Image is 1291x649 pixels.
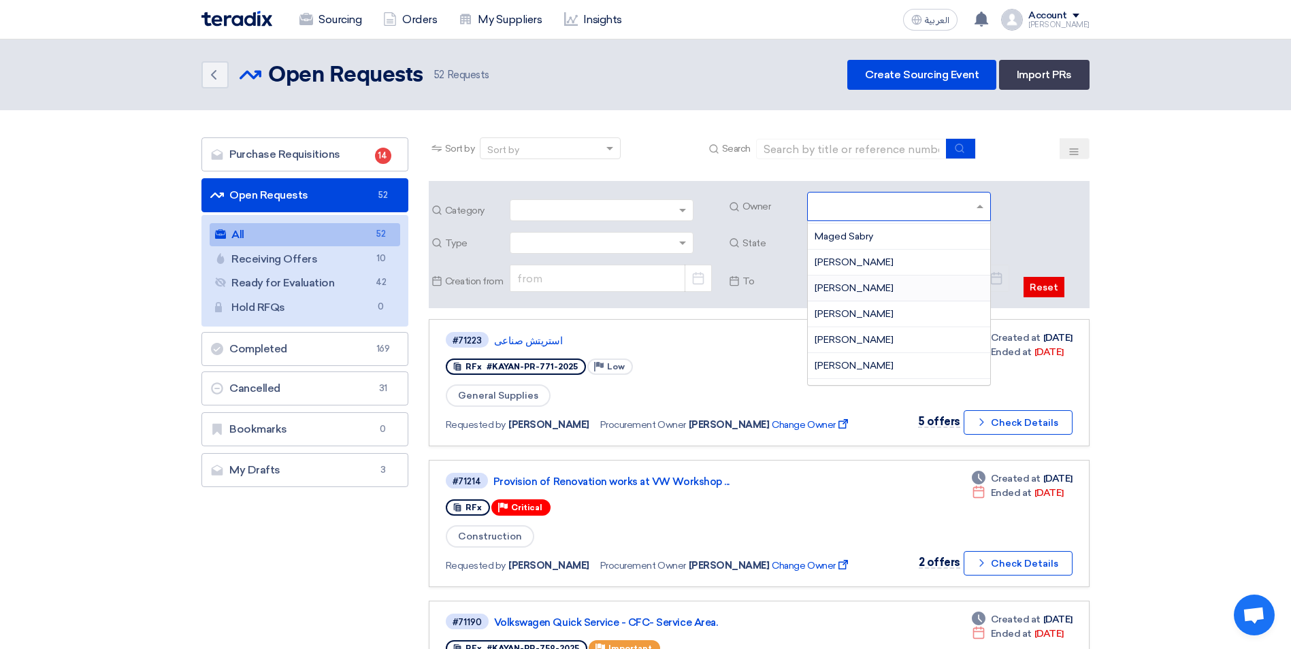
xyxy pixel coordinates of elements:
a: Orders [372,5,448,35]
span: Created at [991,331,1041,345]
span: RFx [465,362,482,371]
div: [DATE] [972,612,1073,627]
div: Sort by [487,143,519,157]
span: 0 [373,300,389,314]
button: Reset [1024,277,1064,297]
span: RFx [465,503,482,512]
h2: Open Requests [268,62,423,89]
span: 42 [373,276,389,290]
a: Provision of Renovation works at VW Workshop ... [493,476,834,488]
span: Requested by [446,418,506,432]
span: To [742,274,802,288]
a: My Suppliers [448,5,553,35]
span: 5 offers [918,415,960,428]
a: Sourcing [289,5,372,35]
span: 0 [375,422,391,436]
a: استريتش صناعى [494,335,834,347]
span: Ended at [991,486,1032,500]
span: 52 [373,227,389,242]
span: Low [607,362,625,371]
img: Teradix logo [201,11,272,27]
a: Completed169 [201,332,408,366]
span: 169 [375,342,391,356]
span: Created at [991,471,1041,486]
span: 52 [375,188,391,202]
a: All [210,223,400,246]
a: Ready for Evaluation [210,271,400,295]
span: Maged Sabry [815,231,873,242]
span: Created at [991,612,1041,627]
a: Purchase Requisitions14 [201,137,408,171]
span: General Supplies [446,384,551,407]
span: [PERSON_NAME] [815,256,894,268]
span: 10 [373,252,389,266]
a: Create Sourcing Event [847,60,996,90]
span: [PERSON_NAME] [689,418,770,432]
input: Search by title or reference number [756,139,947,159]
img: profile_test.png [1001,9,1023,31]
span: 31 [375,382,391,395]
div: [DATE] [972,627,1064,641]
a: Insights [553,5,633,35]
span: [PERSON_NAME] [815,360,894,371]
span: [PERSON_NAME] [689,559,770,573]
span: [PERSON_NAME] [815,308,894,320]
a: My Drafts3 [201,453,408,487]
span: Requests [434,67,489,83]
span: Sort by [445,142,475,156]
a: Cancelled31 [201,371,408,405]
span: Critical [511,503,542,512]
span: العربية [925,16,949,25]
span: Creation from [445,274,504,288]
button: Check Details [964,551,1073,576]
div: [DATE] [972,345,1064,359]
span: Category [445,203,504,218]
span: Change Owner [772,559,850,573]
span: [PERSON_NAME] [508,418,589,432]
span: 52 [434,69,444,81]
button: Check Details [964,410,1073,435]
div: Open chat [1234,595,1275,635]
span: Type [445,236,504,250]
div: #71223 [453,336,482,345]
a: Open Requests52 [201,178,408,212]
div: Account [1028,10,1067,22]
span: [PERSON_NAME] [815,282,894,294]
span: Owner [742,199,802,214]
span: Procurement Owner [600,418,686,432]
span: 2 offers [919,556,960,569]
a: Receiving Offers [210,248,400,271]
span: [PERSON_NAME] [508,559,589,573]
div: #71190 [453,618,482,627]
div: #71214 [453,477,481,486]
span: 3 [375,463,391,477]
button: العربية [903,9,958,31]
div: [DATE] [972,331,1073,345]
span: Search [722,142,751,156]
span: Construction [446,525,534,548]
span: #KAYAN-PR-771-2025 [487,362,578,371]
span: 14 [375,148,391,164]
div: [PERSON_NAME] [1028,21,1090,29]
a: Volkswagen Quick Service - CFC- Service Area. [494,616,834,629]
a: Import PRs [999,60,1090,90]
span: Ended at [991,345,1032,359]
span: Ended at [991,627,1032,641]
input: from [510,265,712,292]
a: Hold RFQs [210,296,400,319]
span: [PERSON_NAME] [815,334,894,346]
div: [DATE] [972,471,1073,486]
span: Procurement Owner [600,559,686,573]
span: Requested by [446,559,506,573]
div: [DATE] [972,486,1064,500]
span: Change Owner [772,418,850,432]
a: Bookmarks0 [201,412,408,446]
span: State [742,236,802,250]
